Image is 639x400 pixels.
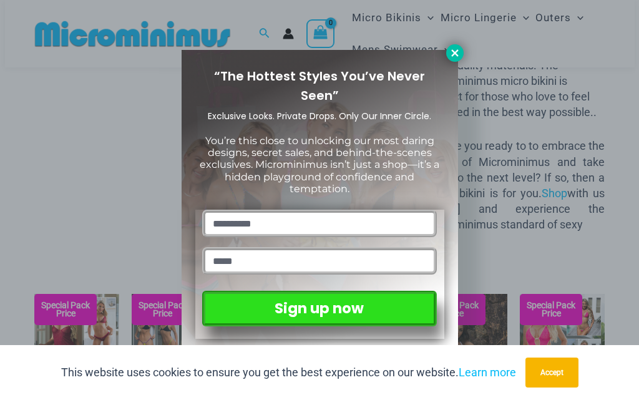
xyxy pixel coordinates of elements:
span: You’re this close to unlocking our most daring designs, secret sales, and behind-the-scenes exclu... [200,135,439,195]
button: Close [446,44,464,62]
span: “The Hottest Styles You’ve Never Seen” [214,67,425,104]
p: This website uses cookies to ensure you get the best experience on our website. [61,363,516,382]
a: Learn more [459,366,516,379]
button: Accept [525,358,578,388]
button: Sign up now [202,291,436,326]
span: Exclusive Looks. Private Drops. Only Our Inner Circle. [208,110,431,122]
